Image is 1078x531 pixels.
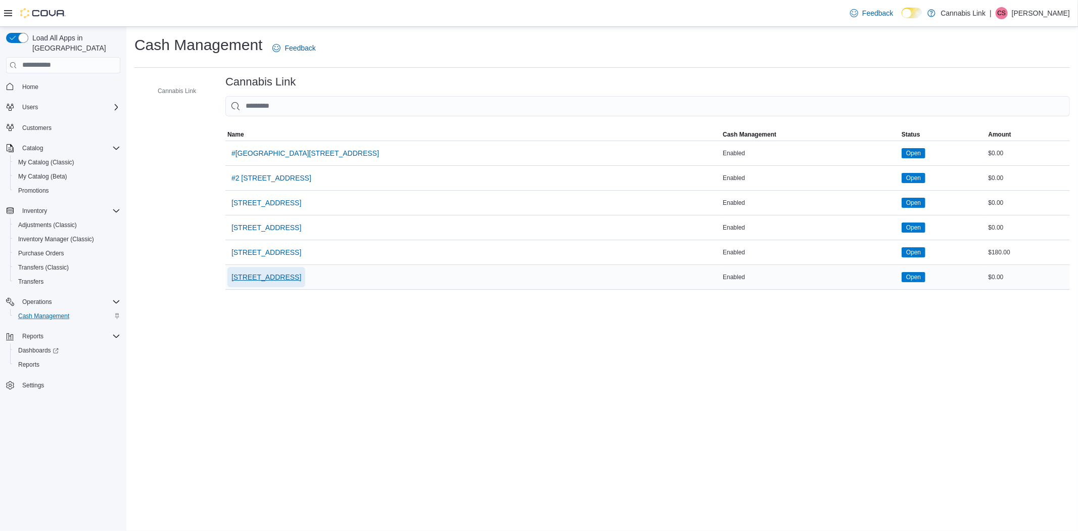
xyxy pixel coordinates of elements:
[14,247,120,259] span: Purchase Orders
[14,219,81,231] a: Adjustments (Classic)
[2,378,124,392] button: Settings
[900,128,987,141] button: Status
[989,130,1011,139] span: Amount
[721,222,900,234] div: Enabled
[227,143,383,163] button: #[GEOGRAPHIC_DATA][STREET_ADDRESS]
[721,246,900,258] div: Enabled
[18,122,56,134] a: Customers
[906,149,921,158] span: Open
[227,217,305,238] button: [STREET_ADDRESS]
[902,223,925,233] span: Open
[22,207,47,215] span: Inventory
[22,332,43,340] span: Reports
[18,221,77,229] span: Adjustments (Classic)
[941,7,986,19] p: Cannabis Link
[231,198,301,208] span: [STREET_ADDRESS]
[906,273,921,282] span: Open
[14,156,120,168] span: My Catalog (Classic)
[22,381,44,389] span: Settings
[20,8,66,18] img: Cova
[721,172,900,184] div: Enabled
[987,246,1070,258] div: $180.00
[10,155,124,169] button: My Catalog (Classic)
[2,141,124,155] button: Catalog
[14,170,120,183] span: My Catalog (Beta)
[6,75,120,419] nav: Complex example
[10,218,124,232] button: Adjustments (Classic)
[2,295,124,309] button: Operations
[14,359,120,371] span: Reports
[10,246,124,260] button: Purchase Orders
[862,8,893,18] span: Feedback
[14,276,120,288] span: Transfers
[14,344,63,357] a: Dashboards
[902,272,925,282] span: Open
[18,235,94,243] span: Inventory Manager (Classic)
[987,128,1070,141] button: Amount
[10,184,124,198] button: Promotions
[231,173,311,183] span: #2 [STREET_ADDRESS]
[18,296,120,308] span: Operations
[996,7,1008,19] div: Chloe Smith
[18,121,120,134] span: Customers
[721,128,900,141] button: Cash Management
[18,101,120,113] span: Users
[987,222,1070,234] div: $0.00
[18,379,48,391] a: Settings
[22,124,52,132] span: Customers
[268,38,319,58] a: Feedback
[225,128,721,141] button: Name
[14,185,53,197] a: Promotions
[10,232,124,246] button: Inventory Manager (Classic)
[987,197,1070,209] div: $0.00
[846,3,897,23] a: Feedback
[22,144,43,152] span: Catalog
[227,242,305,262] button: [STREET_ADDRESS]
[18,187,49,195] span: Promotions
[144,85,200,97] button: Cannabis Link
[18,101,42,113] button: Users
[2,120,124,135] button: Customers
[231,223,301,233] span: [STREET_ADDRESS]
[10,309,124,323] button: Cash Management
[902,247,925,257] span: Open
[18,330,48,342] button: Reports
[902,198,925,208] span: Open
[906,173,921,183] span: Open
[987,172,1070,184] div: $0.00
[28,33,120,53] span: Load All Apps in [GEOGRAPHIC_DATA]
[2,204,124,218] button: Inventory
[14,344,120,357] span: Dashboards
[14,261,73,274] a: Transfers (Classic)
[18,205,120,217] span: Inventory
[22,103,38,111] span: Users
[18,278,43,286] span: Transfers
[18,312,69,320] span: Cash Management
[10,343,124,358] a: Dashboards
[14,310,120,322] span: Cash Management
[18,158,74,166] span: My Catalog (Classic)
[14,233,120,245] span: Inventory Manager (Classic)
[902,8,923,18] input: Dark Mode
[14,233,98,245] a: Inventory Manager (Classic)
[2,100,124,114] button: Users
[227,267,305,287] button: [STREET_ADDRESS]
[10,358,124,372] button: Reports
[14,185,120,197] span: Promotions
[22,298,52,306] span: Operations
[18,379,120,391] span: Settings
[902,130,920,139] span: Status
[14,276,48,288] a: Transfers
[18,296,56,308] button: Operations
[1012,7,1070,19] p: [PERSON_NAME]
[18,263,69,272] span: Transfers (Classic)
[14,310,73,322] a: Cash Management
[227,130,244,139] span: Name
[18,81,42,93] a: Home
[2,329,124,343] button: Reports
[14,156,78,168] a: My Catalog (Classic)
[18,142,47,154] button: Catalog
[227,193,305,213] button: [STREET_ADDRESS]
[18,80,120,93] span: Home
[158,87,196,95] span: Cannabis Link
